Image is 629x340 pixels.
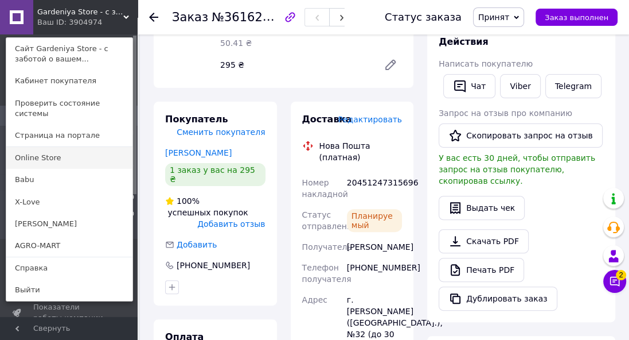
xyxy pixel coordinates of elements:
[165,195,265,218] div: успешных покупок
[212,10,293,24] span: №361622152
[603,270,626,293] button: Чат с покупателем2
[6,38,132,70] a: Сайт Gardeniya Store - с заботой о вашем...
[439,229,529,253] a: Скачать PDF
[379,53,402,76] a: Редактировать
[6,147,132,169] a: Online Store
[175,260,251,271] div: [PHONE_NUMBER]
[6,70,132,92] a: Кабинет покупателя
[439,196,525,220] button: Выдать чек
[439,153,595,186] span: У вас есть 30 дней, чтобы отправить запрос на отзыв покупателю, скопировав ссылку.
[6,235,132,257] a: AGRO-MART
[165,148,232,157] a: [PERSON_NAME]
[439,59,533,68] span: Написать покупателю
[6,191,132,213] a: X-Love
[439,123,603,148] button: Скопировать запрос на отзыв
[545,13,608,22] span: Заказ выполнен
[536,9,618,26] button: Заказ выполнен
[165,114,228,125] span: Покупатель
[439,109,572,118] span: Запрос на отзыв про компанию
[345,237,404,257] div: [PERSON_NAME]
[616,270,626,280] span: 2
[6,92,132,125] a: Проверить состояние системы
[317,140,405,163] div: Нова Пошта (платная)
[545,74,601,98] a: Telegram
[500,74,540,98] a: Viber
[347,209,402,232] div: Планируемый
[33,302,106,323] span: Показатели работы компании
[439,36,489,47] span: Действия
[6,279,132,301] a: Выйти
[165,163,265,186] div: 1 заказ у вас на 295 ₴
[338,115,402,124] span: Редактировать
[37,17,85,28] div: Ваш ID: 3904974
[172,10,208,24] span: Заказ
[439,287,557,311] button: Дублировать заказ
[302,242,352,252] span: Получатель
[6,125,132,146] a: Страница на портале
[302,210,357,231] span: Статус отправления
[177,240,217,249] span: Добавить
[6,257,132,279] a: Справка
[345,257,404,289] div: [PHONE_NUMBER]
[345,172,404,204] div: 20451247315696
[216,57,374,73] div: 295 ₴
[302,263,351,284] span: Телефон получателя
[149,11,158,23] div: Вернуться назад
[385,11,462,23] div: Статус заказа
[6,213,132,235] a: [PERSON_NAME]
[177,127,265,137] span: Сменить покупателя
[37,7,123,17] span: Gardeniya Store - с заботой о вашем уюте!
[177,196,200,206] span: 100%
[443,74,495,98] button: Чат
[302,178,348,199] span: Номер накладной
[302,114,352,125] span: Доставка
[6,169,132,191] a: Babu
[478,13,509,22] span: Принят
[439,258,524,282] a: Печать PDF
[302,295,327,304] span: Адрес
[197,219,265,229] span: Добавить отзыв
